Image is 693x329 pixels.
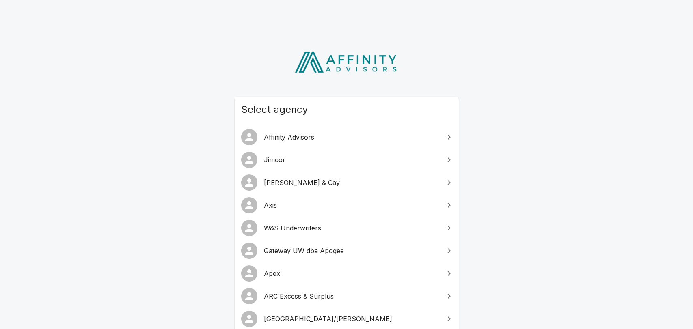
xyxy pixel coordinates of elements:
span: W&S Underwriters [264,223,439,233]
span: Axis [264,200,439,210]
a: Jimcor [235,148,459,171]
a: [PERSON_NAME] & Cay [235,171,459,194]
a: Affinity Advisors [235,126,459,148]
a: Axis [235,194,459,217]
span: [GEOGRAPHIC_DATA]/[PERSON_NAME] [264,314,439,324]
a: Gateway UW dba Apogee [235,239,459,262]
img: Affinity Advisors Logo [288,49,405,75]
span: Gateway UW dba Apogee [264,246,439,256]
a: W&S Underwriters [235,217,459,239]
span: ARC Excess & Surplus [264,291,439,301]
span: Affinity Advisors [264,132,439,142]
span: Apex [264,269,439,278]
span: Jimcor [264,155,439,165]
span: Select agency [241,103,452,116]
a: Apex [235,262,459,285]
span: [PERSON_NAME] & Cay [264,178,439,187]
a: ARC Excess & Surplus [235,285,459,307]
